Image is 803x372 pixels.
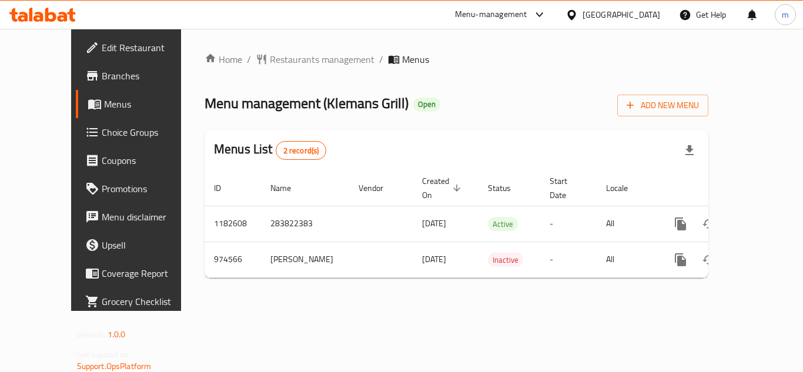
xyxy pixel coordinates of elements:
td: 974566 [205,242,261,277]
div: [GEOGRAPHIC_DATA] [583,8,660,21]
a: Coverage Report [76,259,205,287]
span: Created On [422,174,464,202]
div: Menu-management [455,8,527,22]
span: Active [488,217,518,231]
span: Menu disclaimer [102,210,196,224]
span: Vendor [359,181,399,195]
div: Total records count [276,141,327,160]
span: Inactive [488,253,523,267]
span: Coverage Report [102,266,196,280]
span: Grocery Checklist [102,294,196,309]
span: m [782,8,789,21]
span: Get support on: [77,347,131,362]
a: Menu disclaimer [76,203,205,231]
td: All [597,242,657,277]
a: Edit Restaurant [76,33,205,62]
span: Branches [102,69,196,83]
a: Branches [76,62,205,90]
span: Menus [104,97,196,111]
span: Add New Menu [627,98,699,113]
span: Restaurants management [270,52,374,66]
li: / [247,52,251,66]
span: 1.0.0 [108,327,126,342]
a: Promotions [76,175,205,203]
span: Edit Restaurant [102,41,196,55]
span: Version: [77,327,106,342]
td: 1182608 [205,206,261,242]
span: [DATE] [422,252,446,267]
span: Coupons [102,153,196,167]
span: Choice Groups [102,125,196,139]
div: Export file [675,136,704,165]
a: Upsell [76,231,205,259]
span: Start Date [550,174,583,202]
span: Open [413,99,440,109]
li: / [379,52,383,66]
span: [DATE] [422,216,446,231]
td: 283822383 [261,206,349,242]
span: Upsell [102,238,196,252]
a: Home [205,52,242,66]
span: Locale [606,181,643,195]
span: ID [214,181,236,195]
a: Grocery Checklist [76,287,205,316]
td: - [540,206,597,242]
td: All [597,206,657,242]
span: Menu management ( Klemans Grill ) [205,90,409,116]
span: Name [270,181,306,195]
button: Change Status [695,210,723,238]
button: Add New Menu [617,95,708,116]
div: Active [488,217,518,231]
a: Menus [76,90,205,118]
button: more [667,246,695,274]
span: Menus [402,52,429,66]
a: Coupons [76,146,205,175]
nav: breadcrumb [205,52,708,66]
td: - [540,242,597,277]
span: 2 record(s) [276,145,326,156]
th: Actions [657,170,789,206]
span: Promotions [102,182,196,196]
div: Open [413,98,440,112]
a: Restaurants management [256,52,374,66]
a: Choice Groups [76,118,205,146]
button: more [667,210,695,238]
button: Change Status [695,246,723,274]
span: Status [488,181,526,195]
td: [PERSON_NAME] [261,242,349,277]
table: enhanced table [205,170,789,278]
h2: Menus List [214,140,326,160]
